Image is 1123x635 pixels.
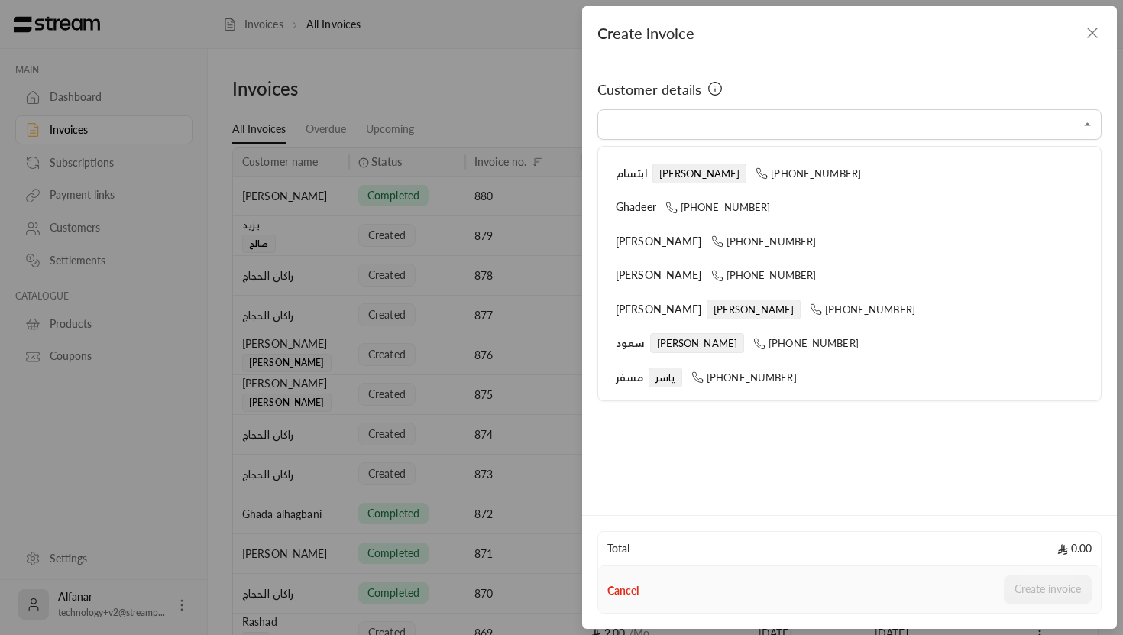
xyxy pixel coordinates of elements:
span: [PERSON_NAME] [616,268,702,281]
span: [PHONE_NUMBER] [711,235,817,248]
span: [PERSON_NAME] [652,164,747,183]
span: Customer details [597,79,701,100]
span: [PERSON_NAME] [616,235,702,248]
span: مسفر [616,371,644,384]
button: Cancel [607,583,639,598]
span: ابتسام [616,167,648,180]
button: Close [1079,115,1097,134]
span: [PERSON_NAME] [707,300,801,319]
span: سعود [616,336,646,349]
span: [PERSON_NAME] [616,303,702,316]
span: [PHONE_NUMBER] [691,371,797,384]
span: [PHONE_NUMBER] [665,201,771,213]
span: [PHONE_NUMBER] [810,303,915,316]
span: [PHONE_NUMBER] [753,337,859,349]
span: 0.00 [1057,541,1092,556]
span: [PHONE_NUMBER] [711,269,817,281]
span: [PERSON_NAME] [650,333,745,353]
span: [PHONE_NUMBER] [756,167,861,180]
span: ياسر [649,368,683,387]
span: Ghadeer [616,200,656,213]
span: Create invoice [597,24,694,42]
span: Total [607,541,629,556]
